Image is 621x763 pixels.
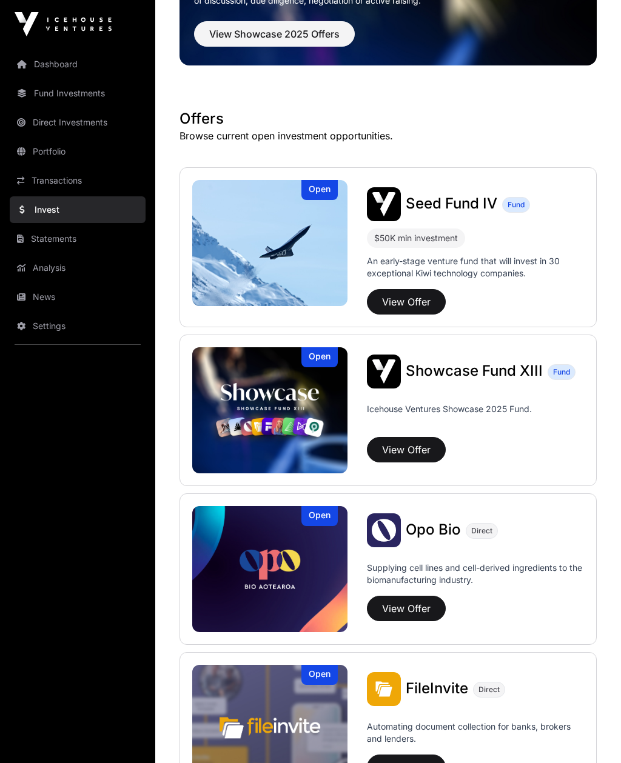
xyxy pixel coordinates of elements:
button: View Offer [367,289,446,315]
span: Fund [508,200,525,210]
a: Transactions [10,167,146,194]
img: Seed Fund IV [192,180,347,306]
a: Showcase Fund XIIIOpen [192,347,347,473]
p: Icehouse Ventures Showcase 2025 Fund. [367,403,532,415]
img: Showcase Fund XIII [192,347,347,473]
img: Opo Bio [192,506,347,632]
div: Open [301,180,338,200]
a: Opo Bio [406,522,461,538]
span: FileInvite [406,679,468,697]
img: Showcase Fund XIII [367,355,401,388]
button: View Offer [367,437,446,462]
div: Open [301,347,338,367]
span: Showcase Fund XIII [406,362,543,379]
span: Direct [471,526,492,536]
img: Icehouse Ventures Logo [15,12,112,36]
a: Fund Investments [10,80,146,107]
a: View Showcase 2025 Offers [194,33,355,45]
a: News [10,284,146,310]
a: Statements [10,225,146,252]
span: Opo Bio [406,521,461,538]
a: Settings [10,313,146,339]
img: FileInvite [367,672,401,706]
span: View Showcase 2025 Offers [209,27,340,41]
div: $50K min investment [367,228,465,248]
a: Seed Fund IV [406,196,497,212]
a: Showcase Fund XIII [406,364,543,379]
p: Browse current open investment opportunities. [180,128,597,143]
div: Open [301,665,338,685]
a: FileInvite [406,681,468,697]
div: Open [301,506,338,526]
button: View Showcase 2025 Offers [194,21,355,47]
p: Automating document collection for banks, brokers and lenders. [367,721,584,750]
h1: Offers [180,109,597,128]
iframe: Chat Widget [560,705,621,763]
span: Fund [553,367,570,377]
a: Seed Fund IVOpen [192,180,347,306]
a: Opo BioOpen [192,506,347,632]
p: An early-stage venture fund that will invest in 30 exceptional Kiwi technology companies. [367,255,584,279]
img: Opo Bio [367,513,401,547]
img: Seed Fund IV [367,187,401,221]
a: Analysis [10,255,146,281]
a: Portfolio [10,138,146,165]
div: $50K min investment [374,231,458,245]
a: Invest [10,196,146,223]
span: Direct [478,685,500,695]
a: Direct Investments [10,109,146,136]
a: Dashboard [10,51,146,78]
button: View Offer [367,596,446,621]
p: Supplying cell lines and cell-derived ingredients to the biomanufacturing industry. [367,562,584,586]
span: Seed Fund IV [406,195,497,212]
